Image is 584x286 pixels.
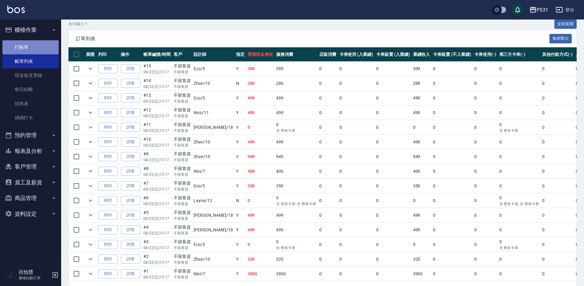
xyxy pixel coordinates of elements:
td: Zhan /10 [192,76,234,91]
td: 0 [498,194,541,208]
td: Y [235,135,246,149]
td: 0 [541,237,574,252]
td: 0 [338,135,375,149]
th: 第三方卡券(-) [498,47,541,62]
td: #4 [142,223,172,237]
p: 08/22 (五) 13:17 [143,69,171,75]
th: 客戶 [172,47,192,62]
td: 399 [412,62,432,76]
td: 0 [375,62,412,76]
button: expand row [86,93,95,103]
td: 289 [412,76,432,91]
button: expand row [86,181,95,190]
div: 不留客資 [174,165,191,172]
td: 0 [498,120,541,135]
img: Logo [7,5,25,13]
td: 0 [431,208,472,223]
td: 499 [412,135,432,149]
button: expand row [86,225,95,234]
td: Layna /12 [192,194,234,208]
th: 服務消費 [275,47,317,62]
td: #11 [142,120,172,135]
td: 0 [541,120,574,135]
button: 全部展開 [554,20,577,29]
p: 08/22 (五) 13:17 [143,128,171,133]
a: 詳情 [121,137,140,147]
td: 0 [375,194,412,208]
td: 0 [375,237,412,252]
td: Y [235,164,246,179]
td: Y [235,237,246,252]
td: 0 [541,76,574,91]
a: 詳情 [121,64,140,74]
td: #10 [142,135,172,149]
td: 0 [412,120,432,135]
p: 08/22 (五) 13:17 [143,99,171,104]
td: 0 [318,208,338,223]
button: 列印 [98,211,118,220]
td: [PERSON_NAME] /18 [192,120,234,135]
button: 列印 [98,181,118,191]
td: 0 [498,208,541,223]
a: 詳情 [121,211,140,220]
td: 0 [541,223,574,237]
button: expand row [86,137,95,147]
td: 0 [318,150,338,164]
div: 不留客資 [174,239,191,245]
p: 共 15 筆, 1 / 1 [68,21,87,27]
td: 0 [473,62,498,76]
td: 400 [275,164,317,179]
td: 0 [338,194,375,208]
td: 0 [498,164,541,179]
td: 289 [275,76,317,91]
td: 0 [375,91,412,105]
td: 0 [473,179,498,193]
div: 不留客資 [174,136,191,143]
td: 0 [338,179,375,193]
td: 0 [412,194,432,208]
td: [PERSON_NAME] /18 [192,208,234,223]
td: 0 [338,237,375,252]
td: 0 [338,164,375,179]
td: 0 [431,62,472,76]
td: 0 [375,76,412,91]
button: expand row [86,167,95,176]
button: expand row [86,79,95,88]
th: 指定 [235,47,246,62]
a: 詳情 [121,196,140,205]
button: 報表匯出 [549,34,572,43]
td: 0 [246,237,275,252]
td: 350 [275,179,317,193]
td: 0 [338,223,375,237]
td: 499 [246,223,275,237]
td: 0 [473,150,498,164]
button: expand row [86,269,95,278]
button: 客戶管理 [2,159,59,175]
td: 0 [498,76,541,91]
a: 詳情 [121,255,140,264]
td: #15 [142,62,172,76]
p: 08/22 (五) 13:17 [143,84,171,89]
td: 0 [541,208,574,223]
td: 499 [412,208,432,223]
th: 帳單編號/時間 [142,47,172,62]
button: 列印 [98,240,118,249]
td: 0 [318,237,338,252]
td: Y [235,150,246,164]
td: N [235,76,246,91]
a: 詳情 [121,108,140,118]
div: 不留客資 [174,180,191,186]
td: 0 [473,237,498,252]
td: 499 [275,106,317,120]
td: 0 [246,194,275,208]
td: 0 [541,62,574,76]
td: 0 [498,150,541,164]
div: 不留客資 [174,92,191,99]
th: 設計師 [192,47,234,62]
td: Y [235,62,246,76]
td: #14 [142,76,172,91]
p: 不留客資 [174,84,191,89]
td: Nini /7 [192,164,234,179]
td: 0 [375,106,412,120]
th: 其他付款方式(-) [541,47,574,62]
